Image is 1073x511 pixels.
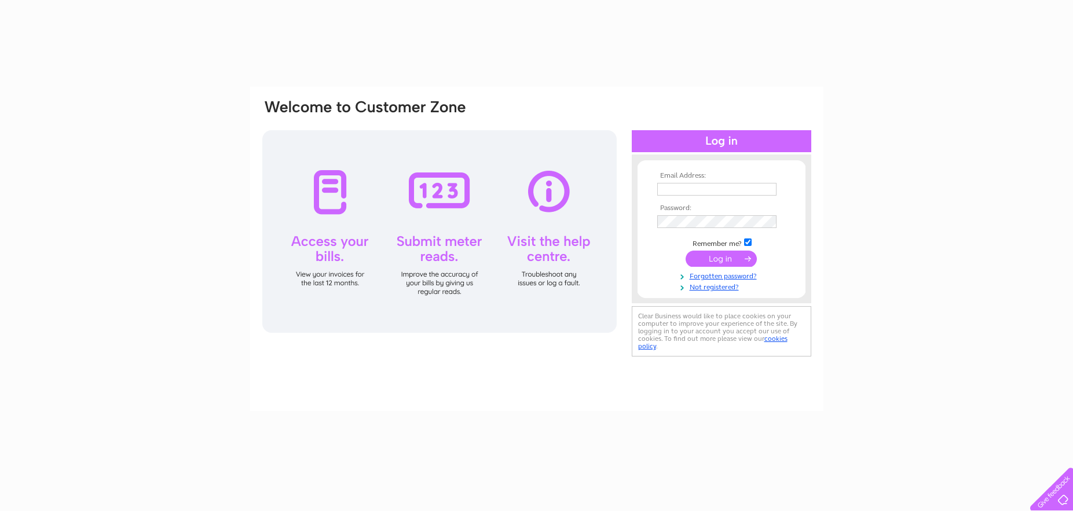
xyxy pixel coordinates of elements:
th: Password: [654,204,789,212]
div: Clear Business would like to place cookies on your computer to improve your experience of the sit... [632,306,811,356]
input: Submit [686,251,757,267]
td: Remember me? [654,237,789,248]
th: Email Address: [654,172,789,180]
a: cookies policy [638,334,788,350]
a: Forgotten password? [657,270,789,281]
a: Not registered? [657,281,789,292]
